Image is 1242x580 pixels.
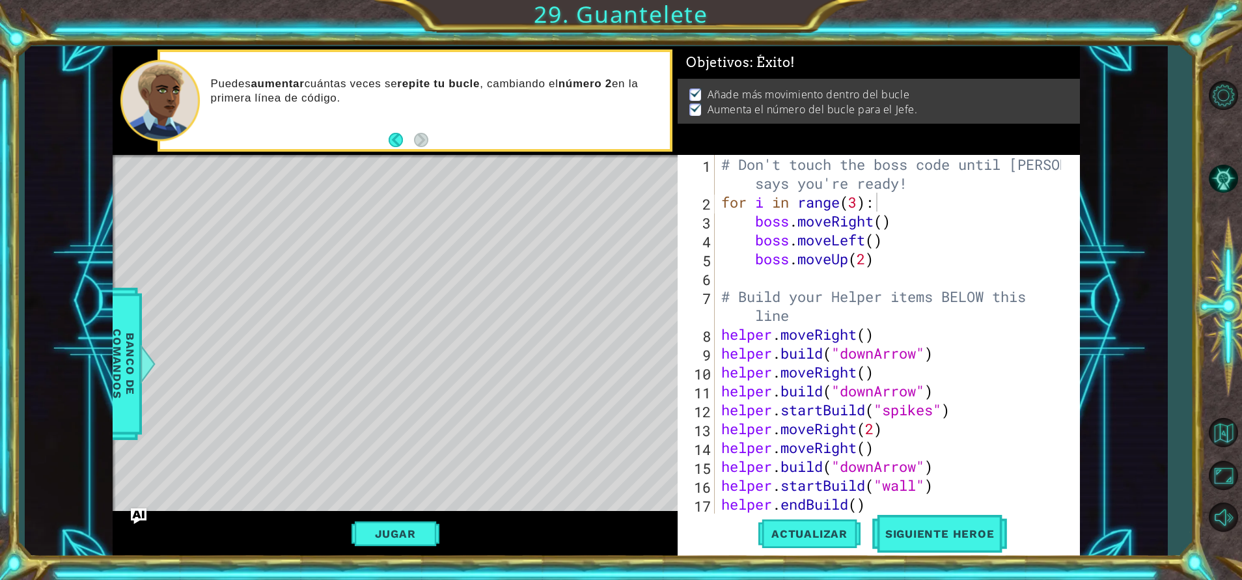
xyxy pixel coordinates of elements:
div: 6 [680,270,715,289]
button: Siguiente Heroe [872,514,1008,555]
div: 1 [680,157,715,195]
div: 14 [680,440,715,459]
div: 5 [680,251,715,270]
span: Objetivos [686,55,795,71]
div: 3 [680,214,715,232]
div: 17 [680,497,715,516]
strong: aumentar [251,77,304,90]
div: 13 [680,421,715,440]
div: 2 [680,195,715,214]
button: Actualizar [758,514,861,555]
div: 4 [680,232,715,251]
button: Back [389,133,414,147]
img: Check mark for checkbox [689,102,702,113]
p: Aumenta el número del bucle para el Jefe. [708,102,918,117]
div: Level Map [113,155,714,538]
div: 11 [680,383,715,402]
img: Check mark for checkbox [689,87,702,98]
div: 9 [680,346,715,365]
a: Volver al Mapa [1204,412,1242,455]
button: Silencio [1204,499,1242,536]
p: Añade más movimiento dentro del bucle [708,87,909,102]
span: : Éxito! [750,55,796,70]
div: 16 [680,478,715,497]
p: Puedes cuántas veces se , cambiando el en la primera línea de código. [210,77,660,105]
button: Jugar [352,521,439,546]
div: 8 [680,327,715,346]
button: Ask AI [131,508,146,524]
span: Banco de comandos [107,296,141,431]
div: 10 [680,365,715,383]
button: Volver al Mapa [1204,414,1242,452]
div: 12 [680,402,715,421]
button: Opciones del Nivel [1204,76,1242,114]
button: Pista AI [1204,159,1242,197]
div: 7 [680,289,715,327]
strong: número 2 [559,77,612,90]
span: Siguiente Heroe [872,527,1008,540]
button: Maximizar Navegador [1204,457,1242,495]
div: 15 [680,459,715,478]
span: Actualizar [758,527,861,540]
strong: repite tu bucle [397,77,480,90]
button: Next [414,133,428,147]
div: 18 [680,516,715,534]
